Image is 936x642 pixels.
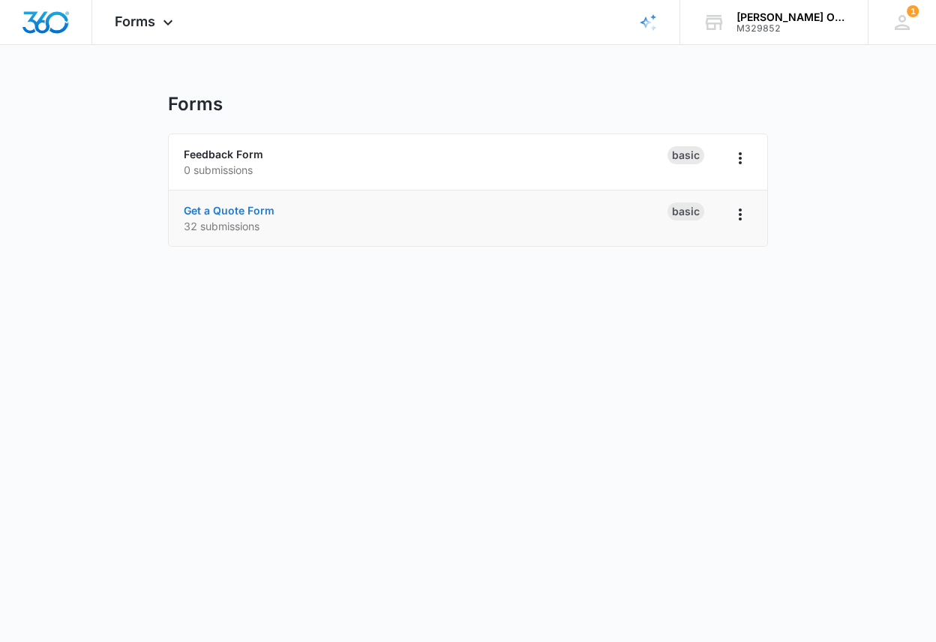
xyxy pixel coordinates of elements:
[907,5,919,17] span: 1
[115,13,155,29] span: Forms
[184,148,263,160] a: Feedback Form
[728,146,752,170] button: Overflow Menu
[667,146,704,164] div: Basic
[736,11,846,23] div: account name
[168,93,223,115] h1: Forms
[907,5,919,17] div: notifications count
[736,23,846,34] div: account id
[184,218,667,234] p: 32 submissions
[667,202,704,220] div: Basic
[184,162,667,178] p: 0 submissions
[728,202,752,226] button: Overflow Menu
[184,204,274,217] a: Get a Quote Form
